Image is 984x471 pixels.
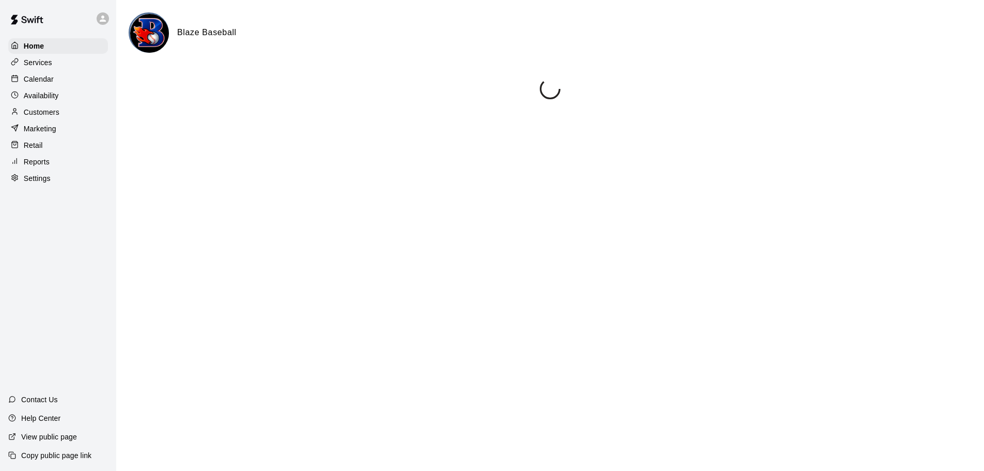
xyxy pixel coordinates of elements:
p: Settings [24,173,51,184]
a: Calendar [8,71,108,87]
p: Services [24,57,52,68]
a: Retail [8,138,108,153]
a: Reports [8,154,108,170]
a: Customers [8,104,108,120]
p: Availability [24,90,59,101]
p: Marketing [24,124,56,134]
p: View public page [21,432,77,442]
a: Marketing [8,121,108,136]
p: Help Center [21,413,60,423]
a: Home [8,38,108,54]
h6: Blaze Baseball [177,26,237,39]
p: Home [24,41,44,51]
p: Customers [24,107,59,117]
p: Calendar [24,74,54,84]
p: Copy public page link [21,450,91,461]
a: Availability [8,88,108,103]
p: Reports [24,157,50,167]
img: Blaze Baseball logo [130,14,169,53]
a: Settings [8,171,108,186]
p: Retail [24,140,43,150]
a: Services [8,55,108,70]
p: Contact Us [21,394,58,405]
